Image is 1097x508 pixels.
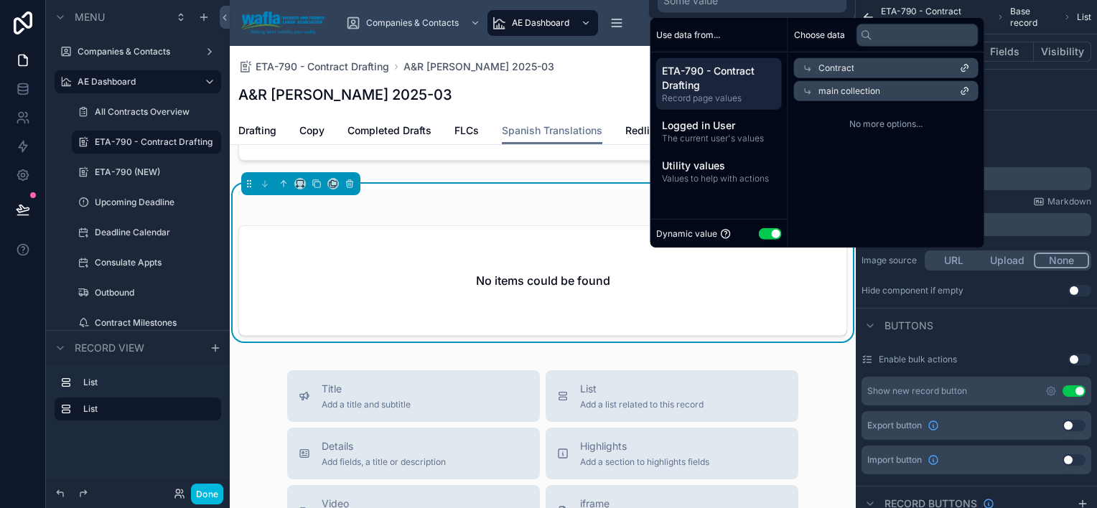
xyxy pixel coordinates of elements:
[662,118,776,133] span: Logged in User
[256,60,389,74] span: ETA-790 - Contract Drafting
[1077,11,1091,23] span: List
[884,319,933,333] span: Buttons
[476,272,610,289] h2: No items could be found
[238,123,276,138] span: Drafting
[95,136,213,148] label: ETA-790 - Contract Drafting
[238,118,276,146] a: Drafting
[238,85,452,105] h1: A&R [PERSON_NAME] 2025-03
[238,60,389,74] a: ETA-790 - Contract Drafting
[818,62,854,74] span: Contract
[75,10,105,24] span: Menu
[546,370,798,422] button: ListAdd a list related to this record
[342,10,487,36] a: Companies & Contacts
[287,428,540,479] button: DetailsAdd fields, a title or description
[1034,253,1089,268] button: None
[656,29,720,40] span: Use data from...
[83,377,210,388] label: List
[818,85,880,97] span: main collection
[862,285,963,296] div: Hide component if empty
[977,42,1035,62] button: Fields
[981,253,1035,268] button: Upload
[336,7,798,39] div: scrollable content
[879,354,957,365] label: Enable bulk actions
[95,287,213,298] label: Outbound
[95,227,213,238] label: Deadline Calendar
[78,46,192,57] label: Companies & Contacts
[95,197,213,208] label: Upcoming Deadline
[95,317,213,329] label: Contract Milestones
[502,123,602,138] span: Spanish Translations
[867,454,922,466] span: Import button
[625,118,661,146] a: Redline
[191,484,223,504] button: Done
[1010,6,1057,29] span: Base record
[46,364,230,435] div: scrollable content
[95,106,213,118] label: All Contracts Overview
[662,133,776,144] span: The current user's values
[322,399,411,410] span: Add a title and subtitle
[580,399,704,410] span: Add a list related to this record
[502,118,602,145] a: Spanish Translations
[241,11,325,34] img: App logo
[512,17,569,29] span: AE Dashboard
[927,253,981,268] button: URL
[299,118,325,146] a: Copy
[580,439,709,453] span: Highlights
[580,456,709,468] span: Add a section to highlights fields
[454,118,479,146] a: FLCs
[662,93,776,104] span: Record page values
[867,420,922,431] span: Export button
[794,29,845,40] span: Choose data
[1034,42,1091,62] button: Visibility
[75,341,144,355] span: Record view
[403,60,554,74] a: A&R [PERSON_NAME] 2025-03
[95,166,213,178] label: ETA-790 (NEW)
[662,173,776,184] span: Values to help with actions
[881,6,991,29] span: ETA-790 - Contract Drafting
[322,382,411,396] span: Title
[1047,196,1091,207] span: Markdown
[867,385,967,397] div: Show new record button
[656,227,717,239] span: Dynamic value
[322,439,446,453] span: Details
[662,64,776,93] span: ETA-790 - Contract Drafting
[546,428,798,479] button: HighlightsAdd a section to highlights fields
[1033,196,1091,207] a: Markdown
[650,52,788,196] div: scrollable content
[662,159,776,173] span: Utility values
[366,17,459,29] span: Companies & Contacts
[287,370,540,422] button: TitleAdd a title and subtitle
[347,123,431,138] span: Completed Drafts
[625,123,661,138] span: Redline
[299,123,325,138] span: Copy
[95,257,213,268] label: Consulate Appts
[862,255,919,266] label: Image source
[78,76,192,88] label: AE Dashboard
[83,403,210,415] label: List
[580,382,704,396] span: List
[454,123,479,138] span: FLCs
[347,118,431,146] a: Completed Drafts
[322,456,446,468] span: Add fields, a title or description
[487,10,598,36] a: AE Dashboard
